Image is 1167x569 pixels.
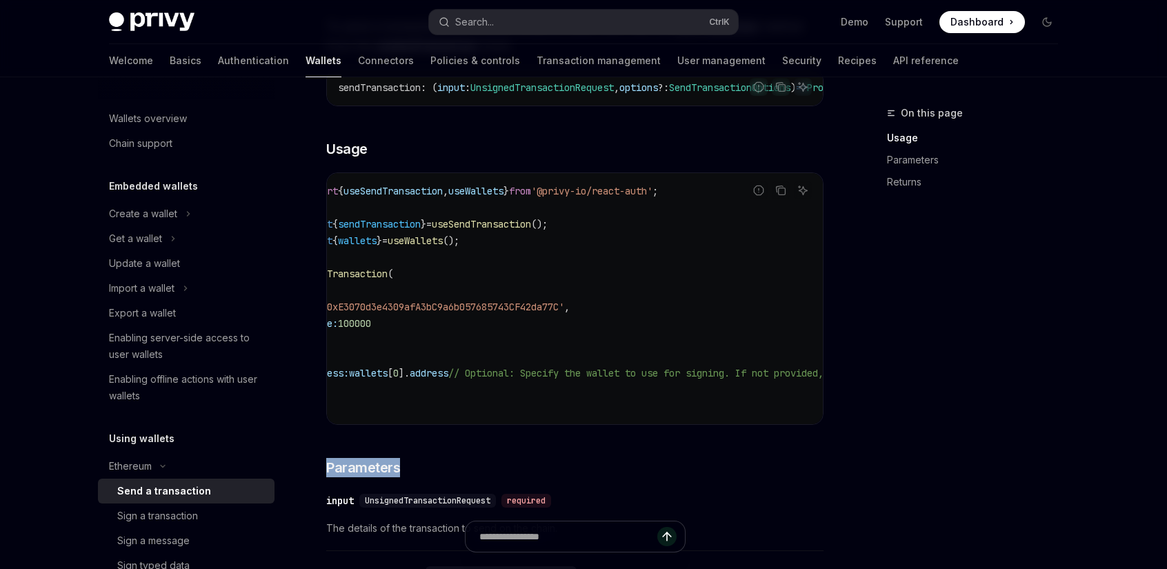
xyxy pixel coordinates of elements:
span: (); [531,218,548,230]
div: Wallets overview [109,110,187,127]
a: Update a wallet [98,251,275,276]
a: Sign a transaction [98,503,275,528]
button: Send message [657,527,677,546]
span: Parameters [326,458,400,477]
a: Chain support [98,131,275,156]
span: } [421,218,426,230]
a: Enabling offline actions with user wallets [98,367,275,408]
span: Dashboard [950,15,1004,29]
button: Ask AI [794,78,812,96]
span: wallets [349,367,388,379]
a: User management [677,44,766,77]
span: useWallets [388,234,443,247]
span: from [509,185,531,197]
span: } [503,185,509,197]
span: Usage [326,139,368,159]
a: Welcome [109,44,153,77]
button: Toggle Create a wallet section [98,201,275,226]
a: Transaction management [537,44,661,77]
span: address: [305,367,349,379]
div: Chain support [109,135,172,152]
span: } [377,234,382,247]
a: Security [782,44,821,77]
span: '0xE3070d3e4309afA3bC9a6b057685743CF42da77C' [321,301,564,313]
div: Enabling offline actions with user wallets [109,371,266,404]
a: Authentication [218,44,289,77]
span: sendTransaction [338,81,421,94]
span: ( [388,268,393,280]
div: Export a wallet [109,305,176,321]
span: (); [443,234,459,247]
button: Toggle Ethereum section [98,454,275,479]
div: Send a transaction [117,483,211,499]
span: UnsignedTransactionRequest [365,495,490,506]
span: // Optional: Specify the wallet to use for signing. If not provided, the first wallet will be used. [448,367,995,379]
a: Returns [887,171,1069,193]
span: ) [790,81,796,94]
a: Connectors [358,44,414,77]
button: Report incorrect code [750,181,768,199]
span: : [465,81,470,94]
span: UnsignedTransactionRequest [470,81,614,94]
button: Copy the contents from the code block [772,78,790,96]
a: Export a wallet [98,301,275,326]
button: Copy the contents from the code block [772,181,790,199]
a: Policies & controls [430,44,520,77]
a: Recipes [838,44,877,77]
a: Usage [887,127,1069,149]
button: Toggle dark mode [1036,11,1058,33]
button: Ask AI [794,181,812,199]
a: API reference [893,44,959,77]
span: 0 [393,367,399,379]
button: Toggle Import a wallet section [98,276,275,301]
a: Dashboard [939,11,1025,33]
a: Demo [841,15,868,29]
span: On this page [901,105,963,121]
div: required [501,494,551,508]
h5: Embedded wallets [109,178,198,194]
div: input [326,494,354,508]
span: { [332,218,338,230]
div: Sign a transaction [117,508,198,524]
span: sendTransaction [338,218,421,230]
a: Parameters [887,149,1069,171]
span: [ [388,367,393,379]
span: = [382,234,388,247]
span: : ( [421,81,437,94]
button: Open search [429,10,738,34]
span: { [332,234,338,247]
div: Update a wallet [109,255,180,272]
div: Create a wallet [109,206,177,222]
button: Report incorrect code [750,78,768,96]
button: Toggle Get a wallet section [98,226,275,251]
span: Ctrl K [709,17,730,28]
span: useSendTransaction [432,218,531,230]
div: Enabling server-side access to user wallets [109,330,266,363]
span: options [619,81,658,94]
span: = [426,218,432,230]
div: Ethereum [109,458,152,475]
div: Import a wallet [109,280,174,297]
span: useSendTransaction [343,185,443,197]
h5: Using wallets [109,430,174,447]
span: useWallets [448,185,503,197]
img: dark logo [109,12,194,32]
span: 100000 [338,317,371,330]
a: Basics [170,44,201,77]
span: , [443,185,448,197]
span: { [338,185,343,197]
span: , [564,301,570,313]
a: Wallets [306,44,341,77]
div: Get a wallet [109,230,162,247]
span: , [614,81,619,94]
a: Support [885,15,923,29]
span: ]. [399,367,410,379]
a: Wallets overview [98,106,275,131]
a: Send a transaction [98,479,275,503]
span: wallets [338,234,377,247]
span: ?: [658,81,669,94]
input: Ask a question... [479,521,657,552]
a: Enabling server-side access to user wallets [98,326,275,367]
span: ; [652,185,658,197]
span: address [410,367,448,379]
